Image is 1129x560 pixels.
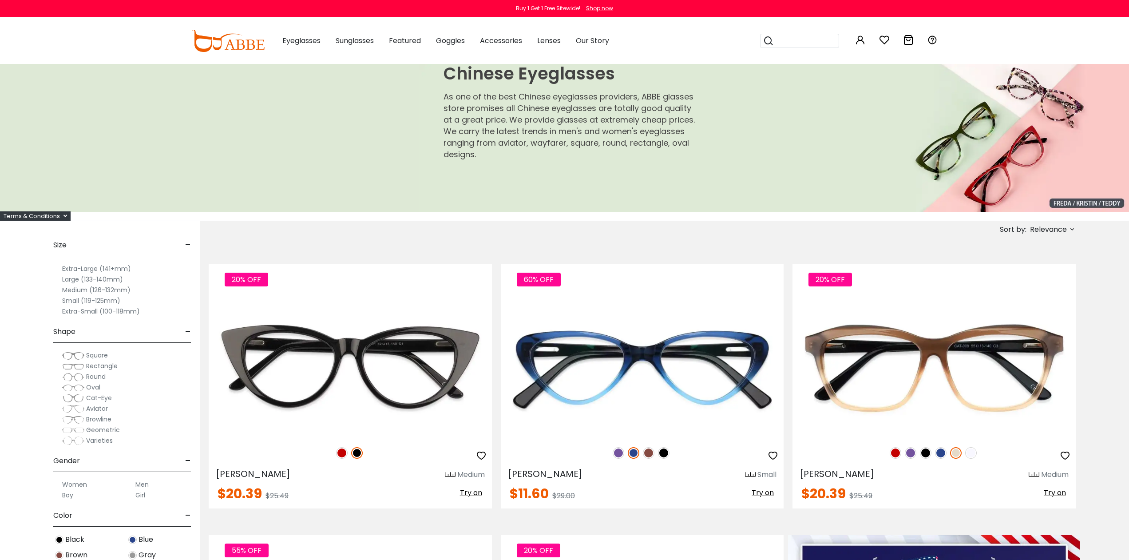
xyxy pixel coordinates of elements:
[53,505,72,526] span: Color
[749,487,776,499] button: Try on
[86,436,113,445] span: Varieties
[436,36,465,46] span: Goggles
[282,36,321,46] span: Eyeglasses
[586,4,613,12] div: Shop now
[225,544,269,557] span: 55% OFF
[643,447,654,459] img: Brown
[62,479,87,490] label: Women
[582,4,613,12] a: Shop now
[444,91,699,160] p: As one of the best Chinese eyeglasses providers, ABBE glasses store promises all Chinese eyeglass...
[800,468,874,480] span: [PERSON_NAME]
[849,491,872,501] span: $25.49
[444,64,699,84] h1: Chinese Eyeglasses
[62,274,123,285] label: Large (133-140mm)
[389,36,421,46] span: Featured
[185,505,191,526] span: -
[552,491,575,501] span: $29.00
[62,285,131,295] label: Medium (126-132mm)
[1030,222,1067,238] span: Relevance
[86,383,100,392] span: Oval
[53,321,75,342] span: Shape
[62,351,84,360] img: Square.png
[86,425,120,434] span: Geometric
[965,447,977,459] img: Translucent
[62,383,84,392] img: Oval.png
[935,447,947,459] img: Blue
[808,273,852,286] span: 20% OFF
[53,450,80,472] span: Gender
[576,36,609,46] span: Our Story
[1029,472,1039,478] img: size ruler
[218,484,262,503] span: $20.39
[336,36,374,46] span: Sunglasses
[792,296,1076,438] img: Cream Sonia - Acetate ,Eyeglasses
[62,362,84,371] img: Rectangle.png
[86,361,118,370] span: Rectangle
[516,4,580,12] div: Buy 1 Get 1 Free Sitewide!
[135,479,149,490] label: Men
[62,426,84,435] img: Geometric.png
[62,436,84,445] img: Varieties.png
[62,415,84,424] img: Browline.png
[745,472,756,478] img: size ruler
[62,373,84,381] img: Round.png
[62,490,73,500] label: Boy
[86,393,112,402] span: Cat-Eye
[192,30,265,52] img: abbeglasses.com
[55,536,63,544] img: Black
[135,490,145,500] label: Girl
[53,234,67,256] span: Size
[1041,469,1069,480] div: Medium
[86,404,108,413] span: Aviator
[1041,487,1069,499] button: Try on
[86,351,108,360] span: Square
[480,36,522,46] span: Accessories
[508,468,582,480] span: [PERSON_NAME]
[65,534,84,545] span: Black
[62,405,84,413] img: Aviator.png
[920,447,931,459] img: Black
[537,36,561,46] span: Lenses
[185,450,191,472] span: -
[517,273,561,286] span: 60% OFF
[658,447,669,459] img: Black
[336,447,348,459] img: Red
[185,321,191,342] span: -
[62,263,131,274] label: Extra-Large (141+mm)
[55,551,63,560] img: Brown
[457,469,485,480] div: Medium
[209,296,492,438] img: Black Nora - Acetate ,Universal Bridge Fit
[501,296,784,438] img: Blue Hannah - Acetate ,Universal Bridge Fit
[460,488,482,498] span: Try on
[757,469,776,480] div: Small
[628,447,639,459] img: Blue
[86,372,106,381] span: Round
[216,468,290,480] span: [PERSON_NAME]
[457,487,485,499] button: Try on
[1000,224,1026,234] span: Sort by:
[351,447,363,459] img: Black
[139,534,153,545] span: Blue
[517,544,560,557] span: 20% OFF
[225,273,268,286] span: 20% OFF
[1044,488,1066,498] span: Try on
[445,472,456,478] img: size ruler
[419,64,1129,211] img: Chinese Eyeglasses
[510,484,549,503] span: $11.60
[128,536,137,544] img: Blue
[128,551,137,560] img: Gray
[613,447,624,459] img: Purple
[62,295,120,306] label: Small (119-125mm)
[265,491,289,501] span: $25.49
[890,447,901,459] img: Red
[86,415,111,424] span: Browline
[185,234,191,256] span: -
[950,447,962,459] img: Cream
[752,488,774,498] span: Try on
[905,447,916,459] img: Purple
[62,394,84,403] img: Cat-Eye.png
[801,484,846,503] span: $20.39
